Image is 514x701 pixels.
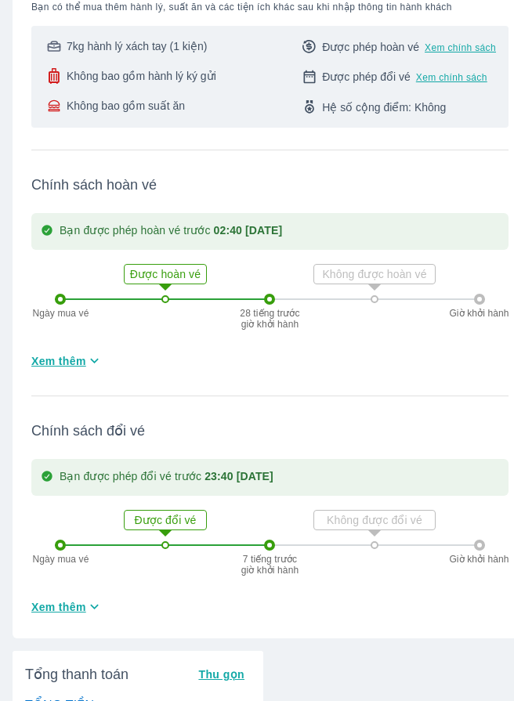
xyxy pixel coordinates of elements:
[238,308,301,330] p: 28 tiếng trước giờ khởi hành
[448,554,511,565] p: Giờ khởi hành
[67,98,185,114] span: Không bao gồm suất ăn
[416,71,487,84] button: Xem chính sách
[316,512,433,528] p: Không được đổi vé
[25,665,128,684] span: Tổng thanh toán
[60,468,273,486] p: Bạn được phép đổi vé trước
[126,266,205,282] p: Được hoàn vé
[192,663,251,685] button: Thu gọn
[31,421,509,440] span: Chính sách đổi vé
[25,348,109,374] button: Xem thêm
[205,470,273,482] strong: 23:40 [DATE]
[60,222,282,240] p: Bạn được phép hoàn vé trước
[214,224,283,237] strong: 02:40 [DATE]
[316,266,433,282] p: Không được hoàn vé
[322,69,411,85] span: Được phép đổi vé
[425,42,496,54] button: Xem chính sách
[31,175,509,194] span: Chính sách hoàn vé
[67,68,216,84] span: Không bao gồm hành lý ký gửi
[31,1,509,13] span: Bạn có thể mua thêm hành lý, suất ăn và các tiện ích khác sau khi nhập thông tin hành khách
[322,99,446,115] span: Hệ số cộng điểm: Không
[448,308,511,319] p: Giờ khởi hành
[29,554,92,565] p: Ngày mua vé
[31,599,86,615] span: Xem thêm
[238,554,301,576] p: 7 tiếng trước giờ khởi hành
[29,308,92,319] p: Ngày mua vé
[322,39,419,55] span: Được phép hoàn vé
[25,594,109,620] button: Xem thêm
[67,38,207,54] span: 7kg hành lý xách tay (1 kiện)
[126,512,205,528] p: Được đổi vé
[31,353,86,369] span: Xem thêm
[198,668,244,681] span: Thu gọn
